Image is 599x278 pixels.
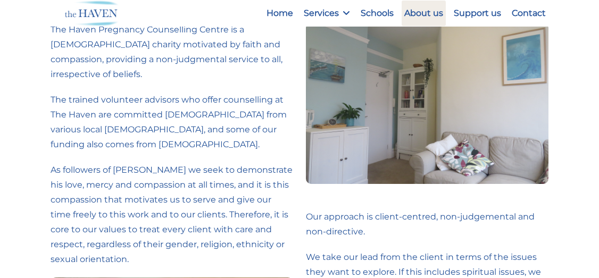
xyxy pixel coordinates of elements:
[306,22,548,184] img: The Haven's counselling room from another angle
[509,1,548,26] a: Contact
[264,1,296,26] a: Home
[451,1,504,26] a: Support us
[358,1,396,26] a: Schools
[301,1,353,26] a: Services
[51,163,293,267] p: As followers of [PERSON_NAME] we seek to demonstrate his love, mercy and compassion at all times,...
[402,1,446,26] a: About us
[51,92,293,152] p: The trained volunteer advisors who offer counselling at The Haven are committed [DEMOGRAPHIC_DATA...
[51,22,293,82] p: The Haven Pregnancy Counselling Centre is a [DEMOGRAPHIC_DATA] charity motivated by faith and com...
[306,209,548,239] p: Our approach is client-centred, non-judgemental and non-directive.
